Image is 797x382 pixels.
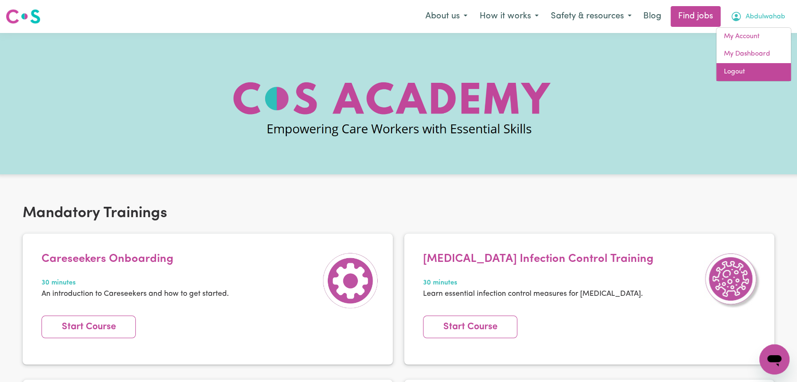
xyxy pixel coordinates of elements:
a: My Account [716,28,791,46]
span: 30 minutes [423,278,654,288]
h4: Careseekers Onboarding [42,252,229,266]
img: Careseekers logo [6,8,41,25]
a: Careseekers logo [6,6,41,27]
button: About us [419,7,473,26]
button: Safety & resources [545,7,638,26]
p: An introduction to Careseekers and how to get started. [42,288,229,300]
button: My Account [724,7,791,26]
iframe: Button to launch messaging window [759,344,789,374]
a: Logout [716,63,791,81]
p: Learn essential infection control measures for [MEDICAL_DATA]. [423,288,654,300]
a: Start Course [423,316,517,338]
a: Blog [638,6,667,27]
span: 30 minutes [42,278,229,288]
a: Start Course [42,316,136,338]
span: Abdulwahab [746,12,785,22]
h2: Mandatory Trainings [23,204,774,222]
a: My Dashboard [716,45,791,63]
button: How it works [473,7,545,26]
a: Find jobs [671,6,721,27]
h4: [MEDICAL_DATA] Infection Control Training [423,252,654,266]
div: My Account [716,27,791,81]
